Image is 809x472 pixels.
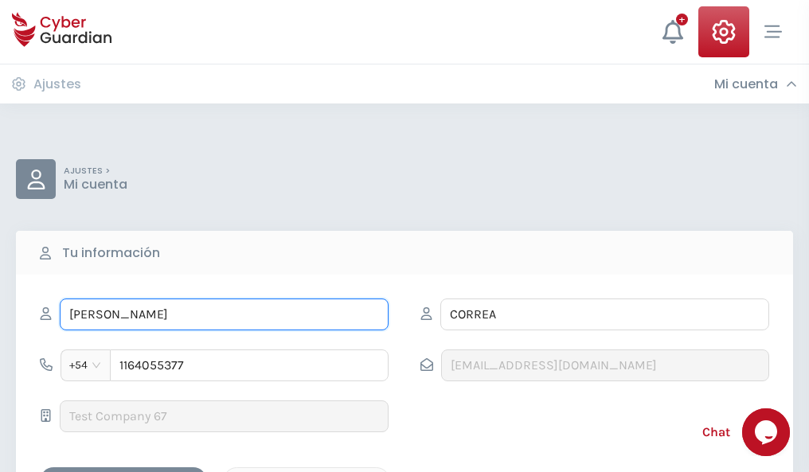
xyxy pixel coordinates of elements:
b: Tu información [62,244,160,263]
span: Chat [702,423,730,442]
span: +54 [69,353,102,377]
p: AJUSTES > [64,166,127,177]
p: Mi cuenta [64,177,127,193]
div: Mi cuenta [714,76,797,92]
div: + [676,14,688,25]
h3: Ajustes [33,76,81,92]
iframe: chat widget [742,408,793,456]
h3: Mi cuenta [714,76,778,92]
